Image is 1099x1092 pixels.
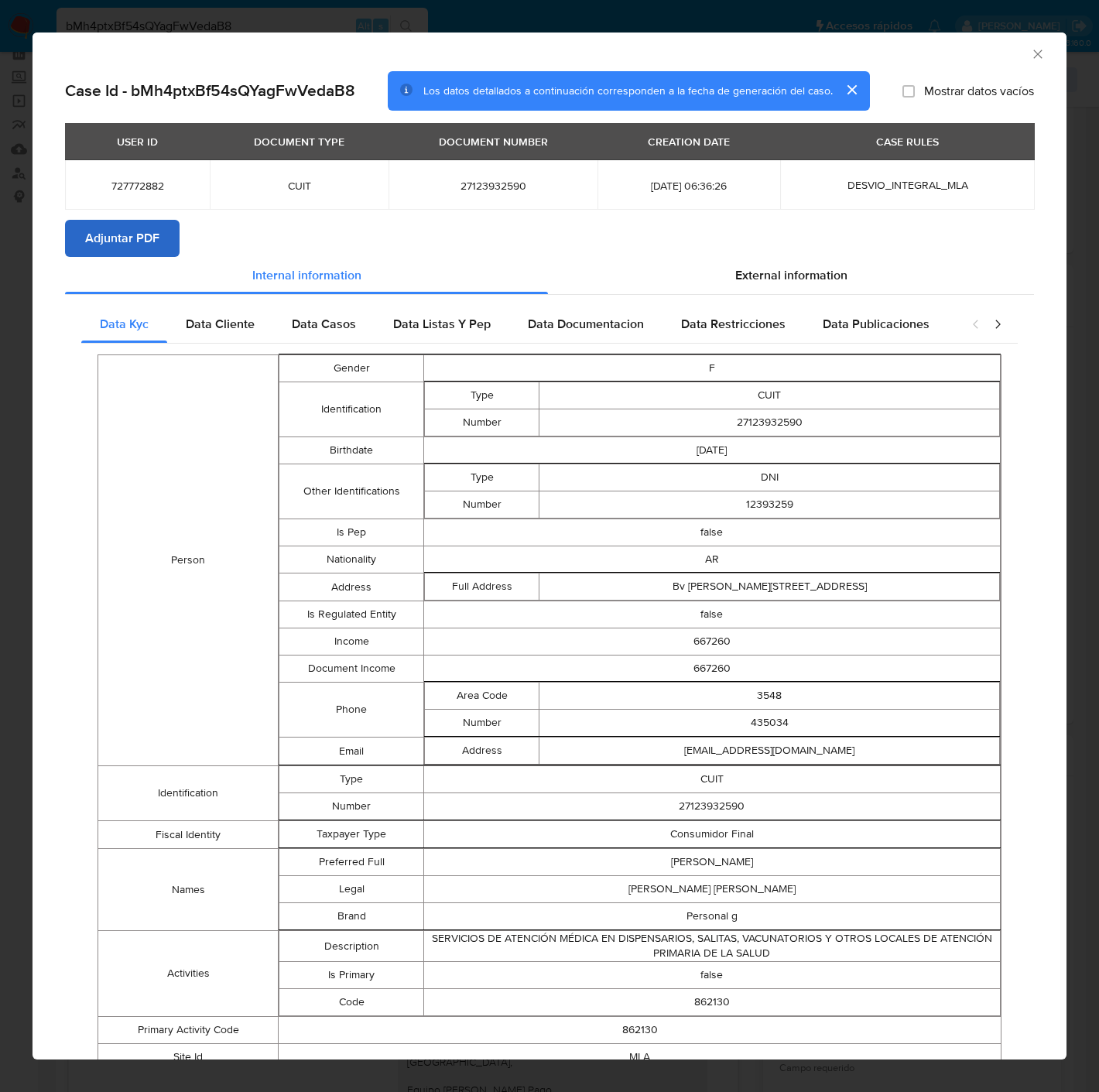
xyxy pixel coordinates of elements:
td: MLA [279,1043,1001,1070]
td: 435034 [539,709,1000,736]
span: Internal information [252,266,361,284]
td: [PERSON_NAME] [PERSON_NAME] [423,875,1000,902]
td: [DATE] [423,436,1000,464]
td: Taxpayer Type [279,820,423,847]
td: Address [424,737,539,764]
td: Legal [279,875,423,902]
td: Person [98,354,279,765]
button: Adjuntar PDF [65,220,180,257]
span: Data Documentacion [528,315,644,333]
td: DNI [539,464,1000,491]
span: Data Restricciones [681,315,786,333]
td: Activities [98,930,279,1016]
td: Other Identifications [279,464,423,519]
span: 27123932590 [407,179,579,193]
td: Is Pep [279,519,423,546]
td: Phone [279,682,423,737]
td: 3548 [539,682,1000,709]
td: Email [279,737,423,765]
td: Number [424,491,539,518]
div: USER ID [108,128,167,155]
span: Data Publicaciones [823,315,930,333]
td: SERVICIOS DE ATENCIÓN MÉDICA EN DISPENSARIOS, SALITAS, VACUNATORIOS Y OTROS LOCALES DE ATENCIÓN P... [423,930,1000,961]
td: false [423,519,1000,546]
td: 862130 [423,988,1000,1015]
td: Bv [PERSON_NAME][STREET_ADDRESS] [539,573,1000,600]
td: Primary Activity Code [98,1016,279,1043]
span: 727772882 [84,179,191,193]
td: Gender [279,354,423,382]
td: Personal g [423,902,1000,929]
td: 27123932590 [423,792,1000,820]
td: Birthdate [279,436,423,464]
td: Description [279,930,423,961]
td: Type [424,464,539,491]
div: CASE RULES [867,128,948,155]
td: Full Address [424,573,539,600]
td: CUIT [539,382,1000,409]
span: DESVIO_INTEGRAL_MLA [847,177,968,193]
td: Names [98,848,279,930]
td: 667260 [423,628,1000,655]
div: DOCUMENT NUMBER [430,128,557,155]
td: Area Code [424,682,539,709]
td: Address [279,573,423,601]
span: External information [735,266,847,284]
h2: Case Id - bMh4ptxBf54sQYagFwVedaB8 [65,80,355,101]
td: Number [279,792,423,820]
td: false [423,601,1000,628]
td: F [423,354,1000,382]
td: 27123932590 [539,409,1000,436]
span: CUIT [228,179,370,193]
span: Adjuntar PDF [85,221,159,255]
td: Income [279,628,423,655]
td: Type [424,382,539,409]
span: Data Kyc [100,315,149,333]
td: Type [279,765,423,792]
button: cerrar [833,71,870,108]
td: Site Id [98,1043,279,1070]
td: 667260 [423,655,1000,682]
td: CUIT [423,765,1000,792]
td: Identification [98,765,279,820]
td: AR [423,546,1000,573]
span: [DATE] 06:36:26 [616,179,762,193]
td: false [423,961,1000,988]
td: Preferred Full [279,848,423,875]
span: Data Casos [292,315,356,333]
div: CREATION DATE [639,128,739,155]
td: Is Primary [279,961,423,988]
td: [PERSON_NAME] [423,848,1000,875]
span: Mostrar datos vacíos [924,83,1034,98]
td: Fiscal Identity [98,820,279,848]
td: Brand [279,902,423,929]
td: Is Regulated Entity [279,601,423,628]
td: Identification [279,382,423,436]
td: Nationality [279,546,423,573]
div: DOCUMENT TYPE [245,128,354,155]
td: Code [279,988,423,1015]
div: Detailed internal info [81,306,956,343]
td: Number [424,409,539,436]
td: Document Income [279,655,423,682]
td: Number [424,709,539,736]
div: closure-recommendation-modal [33,33,1066,1059]
div: Detailed info [65,257,1034,294]
span: Data Listas Y Pep [393,315,491,333]
span: Data Cliente [186,315,255,333]
td: Consumidor Final [423,820,1000,847]
button: Cerrar ventana [1030,46,1044,60]
span: Los datos detallados a continuación corresponden a la fecha de generación del caso. [423,83,833,98]
input: Mostrar datos vacíos [902,84,915,97]
td: 862130 [279,1016,1001,1043]
td: 12393259 [539,491,1000,518]
td: [EMAIL_ADDRESS][DOMAIN_NAME] [539,737,1000,764]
